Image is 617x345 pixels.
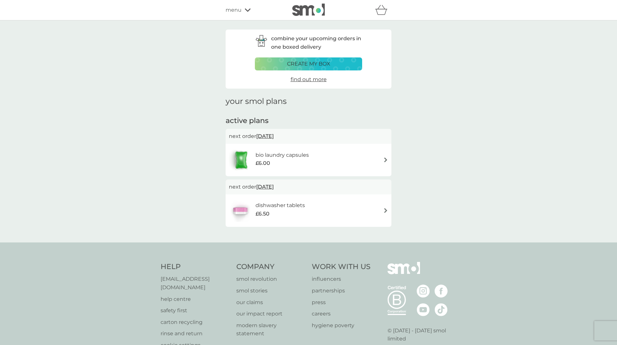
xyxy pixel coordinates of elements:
[229,199,252,222] img: dishwasher tablets
[271,34,362,51] p: combine your upcoming orders in one boxed delivery
[417,285,430,298] img: visit the smol Instagram page
[229,183,388,191] p: next order
[387,327,457,343] p: © [DATE] - [DATE] smol limited
[226,97,391,106] h1: your smol plans
[256,130,274,142] span: [DATE]
[312,262,371,272] h4: Work With Us
[229,132,388,141] p: next order
[435,285,448,298] img: visit the smol Facebook page
[236,287,306,295] a: smol stories
[435,303,448,316] img: visit the smol Tiktok page
[291,76,327,82] span: find out more
[383,208,388,213] img: arrow right
[236,262,306,272] h4: Company
[312,310,371,318] a: careers
[387,262,420,284] img: smol
[312,275,371,283] a: influencers
[161,275,230,291] a: [EMAIL_ADDRESS][DOMAIN_NAME]
[291,75,327,84] a: find out more
[229,149,254,171] img: bio laundry capsules
[287,60,330,68] p: create my box
[312,321,371,330] a: hygiene poverty
[375,4,391,17] div: basket
[256,151,309,159] h6: bio laundry capsules
[292,4,325,16] img: smol
[256,180,274,193] span: [DATE]
[226,6,242,14] span: menu
[256,201,305,210] h6: dishwasher tablets
[417,303,430,316] img: visit the smol Youtube page
[236,298,306,307] a: our claims
[256,159,270,167] span: £6.00
[236,321,306,338] a: modern slavery statement
[161,318,230,327] a: carton recycling
[161,329,230,338] a: rinse and return
[256,210,269,218] span: £6.50
[161,306,230,315] a: safety first
[226,116,391,126] h2: active plans
[161,295,230,303] a: help centre
[236,310,306,318] a: our impact report
[383,157,388,162] img: arrow right
[312,298,371,307] a: press
[255,57,362,70] button: create my box
[236,275,306,283] a: smol revolution
[161,262,230,272] h4: Help
[312,287,371,295] a: partnerships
